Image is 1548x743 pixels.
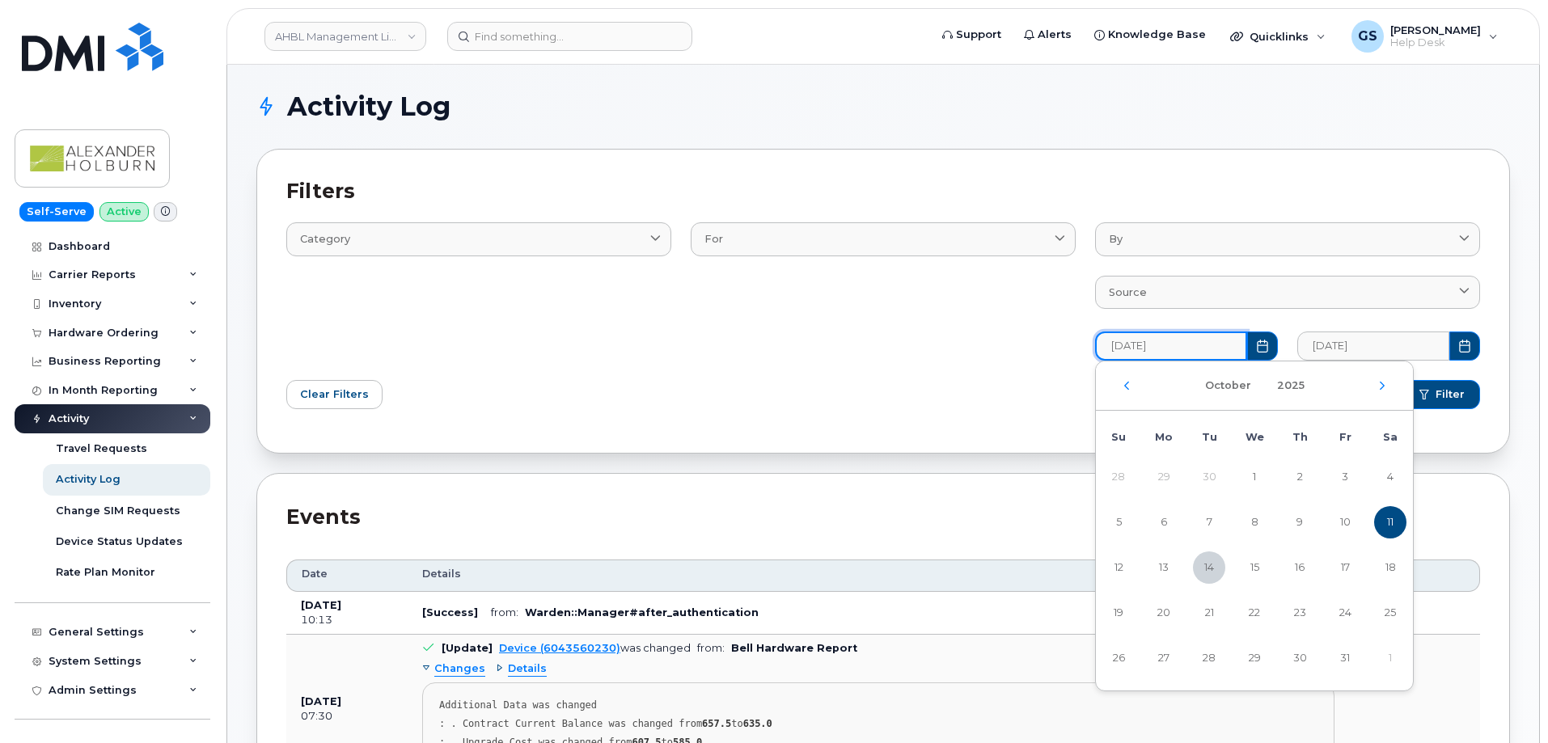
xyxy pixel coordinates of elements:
[1095,222,1480,255] a: By
[1193,506,1225,538] span: 7
[1141,454,1186,500] td: 29
[1238,461,1271,493] span: 1
[1277,545,1322,590] td: 16
[1339,431,1351,443] span: Fr
[1193,551,1225,584] span: 14
[1277,454,1322,500] td: 2
[697,642,725,654] span: from:
[1404,380,1480,409] button: Filter
[1238,506,1271,538] span: 8
[1377,381,1387,390] button: Next Month
[1368,590,1413,635] td: 25
[301,613,393,627] div: 10:13
[1284,551,1316,584] span: 16
[1102,642,1135,674] span: 26
[1383,431,1398,443] span: Sa
[508,661,547,677] span: Details
[702,718,731,729] strong: 657.5
[1238,551,1271,584] span: 15
[1148,551,1180,584] span: 13
[1148,642,1180,674] span: 27
[1102,551,1135,584] span: 12
[1096,545,1141,590] td: 12
[301,695,341,707] b: [DATE]
[1109,285,1147,300] span: Source
[301,709,393,724] div: 07:30
[300,231,350,247] span: Category
[1368,454,1413,500] td: 4
[1322,500,1368,545] td: 10
[1329,642,1361,674] span: 31
[1141,545,1186,590] td: 13
[1095,276,1480,309] a: Source
[1292,431,1308,443] span: Th
[1329,597,1361,629] span: 24
[1102,597,1135,629] span: 19
[1193,642,1225,674] span: 28
[1186,454,1232,500] td: 30
[1277,635,1322,681] td: 30
[287,95,450,119] span: Activity Log
[1277,590,1322,635] td: 23
[442,642,493,654] b: [Update]
[286,222,671,255] a: Category
[1095,361,1414,691] div: Choose Date
[300,386,369,402] span: Clear Filters
[1232,454,1277,500] td: 1
[1329,461,1361,493] span: 3
[1186,590,1232,635] td: 21
[1102,506,1135,538] span: 5
[1284,597,1316,629] span: 23
[1232,590,1277,635] td: 22
[1267,371,1314,400] button: Choose Year
[1193,597,1225,629] span: 21
[743,718,772,729] strong: 635.0
[1368,500,1413,545] td: 11
[1246,431,1264,443] span: We
[1329,506,1361,538] span: 10
[1247,331,1278,361] button: Choose Date
[1202,431,1217,443] span: Tu
[286,179,1480,203] h2: Filters
[1232,635,1277,681] td: 29
[1095,331,1247,361] input: MM/DD/YYYY
[1238,597,1271,629] span: 22
[1141,590,1186,635] td: 20
[499,642,620,654] a: Device (6043560230)
[1284,461,1316,493] span: 2
[1284,506,1316,538] span: 9
[1195,371,1261,400] button: Choose Month
[691,222,1076,255] a: For
[1096,454,1141,500] td: 28
[491,606,518,618] span: from:
[1368,635,1413,681] td: 1
[1322,454,1368,500] td: 3
[1322,590,1368,635] td: 24
[1096,635,1141,681] td: 26
[1155,431,1173,443] span: Mo
[1322,545,1368,590] td: 17
[1349,559,1480,592] th: Action
[1374,461,1406,493] span: 4
[1238,642,1271,674] span: 29
[439,699,1317,711] div: Additional Data was changed
[302,567,328,581] span: Date
[301,599,341,611] b: [DATE]
[1284,642,1316,674] span: 30
[1449,331,1480,361] button: Choose Date
[1111,431,1126,443] span: Su
[1141,500,1186,545] td: 6
[499,642,691,654] div: was changed
[286,380,383,409] button: Clear Filters
[1232,500,1277,545] td: 8
[286,503,1480,532] div: Events
[434,661,485,677] span: Changes
[1148,597,1180,629] span: 20
[1374,506,1406,538] span: 11
[1141,635,1186,681] td: 27
[1096,590,1141,635] td: 19
[422,567,461,581] span: Details
[422,606,478,618] b: [Success]
[1122,381,1131,390] button: Previous Month
[1186,500,1232,545] td: 7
